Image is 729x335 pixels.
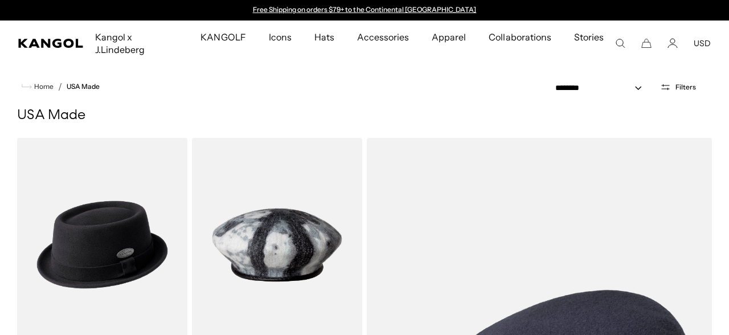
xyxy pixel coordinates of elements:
span: Home [32,83,54,91]
div: 1 of 2 [247,6,482,15]
h1: USA Made [17,107,712,124]
span: Kangol x J.Lindeberg [95,21,178,66]
a: Icons [257,21,303,54]
span: KANGOLF [200,21,245,54]
a: KANGOLF [189,21,257,54]
a: Hats [303,21,346,54]
a: USA Made [67,83,100,91]
button: USD [694,38,711,48]
a: Free Shipping on orders $79+ to the Continental [GEOGRAPHIC_DATA] [253,5,477,14]
span: Icons [269,21,292,54]
span: Accessories [357,21,409,54]
slideshow-component: Announcement bar [247,6,482,15]
a: Apparel [420,21,477,54]
a: Account [667,38,678,48]
span: Hats [314,21,334,54]
button: Open filters [653,82,703,92]
div: Announcement [247,6,482,15]
li: / [54,80,62,93]
a: Accessories [346,21,420,54]
a: Kangol [18,39,84,48]
select: Sort by: Featured [551,82,653,94]
button: Cart [641,38,652,48]
a: Collaborations [477,21,562,54]
span: Stories [574,21,604,66]
summary: Search here [615,38,625,48]
a: Stories [563,21,615,66]
a: Kangol x J.Lindeberg [84,21,189,66]
a: Home [22,81,54,92]
span: Collaborations [489,21,551,54]
span: Apparel [432,21,466,54]
span: Filters [675,83,696,91]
